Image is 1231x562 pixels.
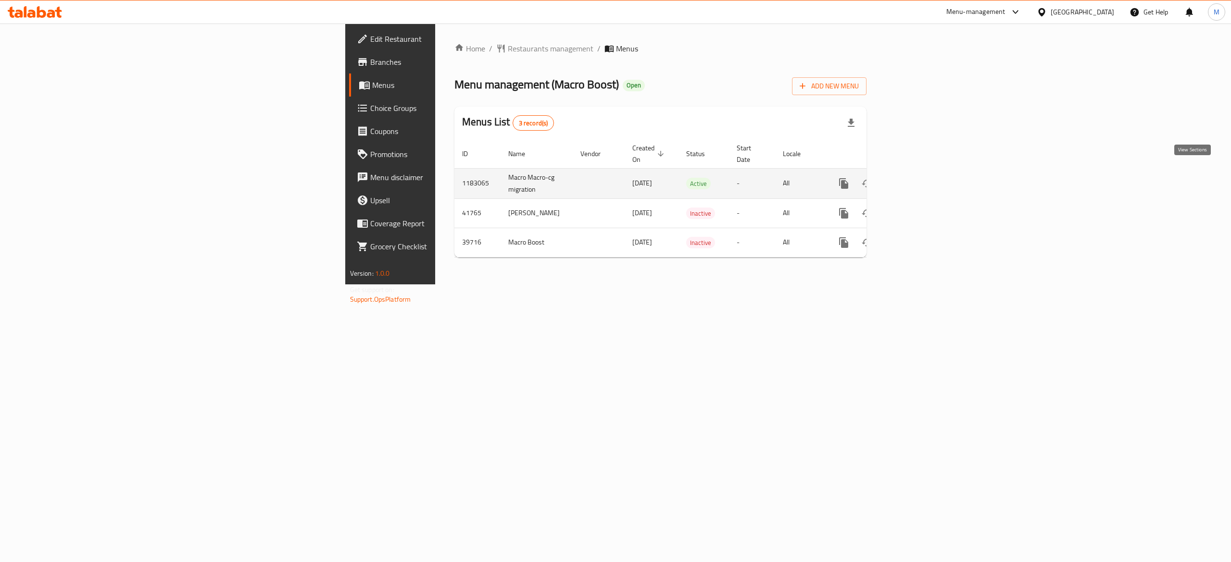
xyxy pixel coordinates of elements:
[370,171,543,183] span: Menu disclaimer
[370,148,543,160] span: Promotions
[370,33,543,45] span: Edit Restaurant
[775,168,825,198] td: All
[462,115,554,131] h2: Menus List
[462,148,480,159] span: ID
[832,202,855,225] button: more
[1214,7,1219,17] span: M
[729,168,775,198] td: -
[349,235,551,258] a: Grocery Checklist
[370,56,543,68] span: Branches
[686,208,715,219] span: Inactive
[375,267,390,280] span: 1.0.0
[792,77,867,95] button: Add New Menu
[686,148,717,159] span: Status
[372,79,543,91] span: Menus
[729,228,775,257] td: -
[349,120,551,143] a: Coupons
[349,212,551,235] a: Coverage Report
[855,202,879,225] button: Change Status
[800,80,859,92] span: Add New Menu
[1051,7,1114,17] div: [GEOGRAPHIC_DATA]
[840,111,863,134] div: Export file
[370,102,543,114] span: Choice Groups
[349,27,551,50] a: Edit Restaurant
[855,172,879,195] button: Change Status
[737,142,764,165] span: Start Date
[349,50,551,73] a: Branches
[349,166,551,189] a: Menu disclaimer
[370,125,543,137] span: Coupons
[349,97,551,120] a: Choice Groups
[454,43,867,54] nav: breadcrumb
[349,143,551,166] a: Promotions
[350,267,374,280] span: Version:
[783,148,813,159] span: Locale
[623,81,645,89] span: Open
[775,228,825,257] td: All
[855,231,879,254] button: Change Status
[370,241,543,252] span: Grocery Checklist
[350,283,394,296] span: Get support on:
[616,43,638,54] span: Menus
[370,195,543,206] span: Upsell
[623,80,645,91] div: Open
[632,177,652,189] span: [DATE]
[729,198,775,228] td: -
[632,142,667,165] span: Created On
[825,139,932,169] th: Actions
[775,198,825,228] td: All
[513,119,554,128] span: 3 record(s)
[508,148,538,159] span: Name
[686,237,715,248] span: Inactive
[370,218,543,229] span: Coverage Report
[350,293,411,305] a: Support.OpsPlatform
[349,189,551,212] a: Upsell
[946,6,1005,18] div: Menu-management
[349,73,551,97] a: Menus
[832,172,855,195] button: more
[632,236,652,248] span: [DATE]
[832,231,855,254] button: more
[454,139,932,257] table: enhanced table
[580,148,613,159] span: Vendor
[632,207,652,219] span: [DATE]
[686,178,711,189] span: Active
[597,43,601,54] li: /
[513,115,554,131] div: Total records count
